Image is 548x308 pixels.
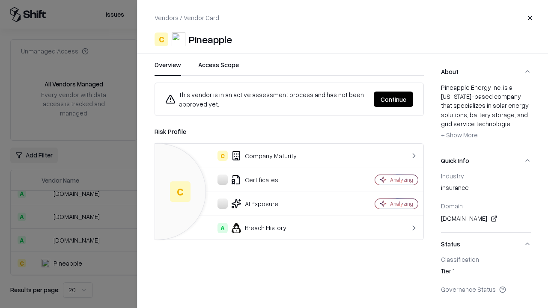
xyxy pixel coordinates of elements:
[155,33,168,46] div: C
[441,60,531,83] button: About
[198,60,239,76] button: Access Scope
[441,83,531,149] div: About
[441,255,531,263] div: Classification
[441,183,531,195] div: insurance
[441,172,531,232] div: Quick Info
[162,151,345,161] div: Company Maturity
[441,285,531,293] div: Governance Status
[217,223,228,233] div: A
[441,131,478,139] span: + Show More
[374,92,413,107] button: Continue
[441,128,478,142] button: + Show More
[441,172,531,180] div: Industry
[217,151,228,161] div: C
[441,213,531,224] div: [DOMAIN_NAME]
[155,13,219,22] p: Vendors / Vendor Card
[441,267,531,278] div: Tier 1
[155,126,424,136] div: Risk Profile
[155,60,181,76] button: Overview
[441,233,531,255] button: Status
[162,175,345,185] div: Certificates
[441,202,531,210] div: Domain
[189,33,232,46] div: Pineapple
[162,223,345,233] div: Breach History
[170,181,191,202] div: C
[510,120,514,127] span: ...
[165,90,367,109] div: This vendor is in an active assessment process and has not been approved yet.
[441,149,531,172] button: Quick Info
[172,33,185,46] img: Pineapple
[390,200,413,207] div: Analyzing
[390,176,413,184] div: Analyzing
[441,83,531,142] div: Pineapple Energy Inc. is a [US_STATE]-based company that specializes in solar energy solutions, b...
[162,198,345,209] div: AI Exposure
